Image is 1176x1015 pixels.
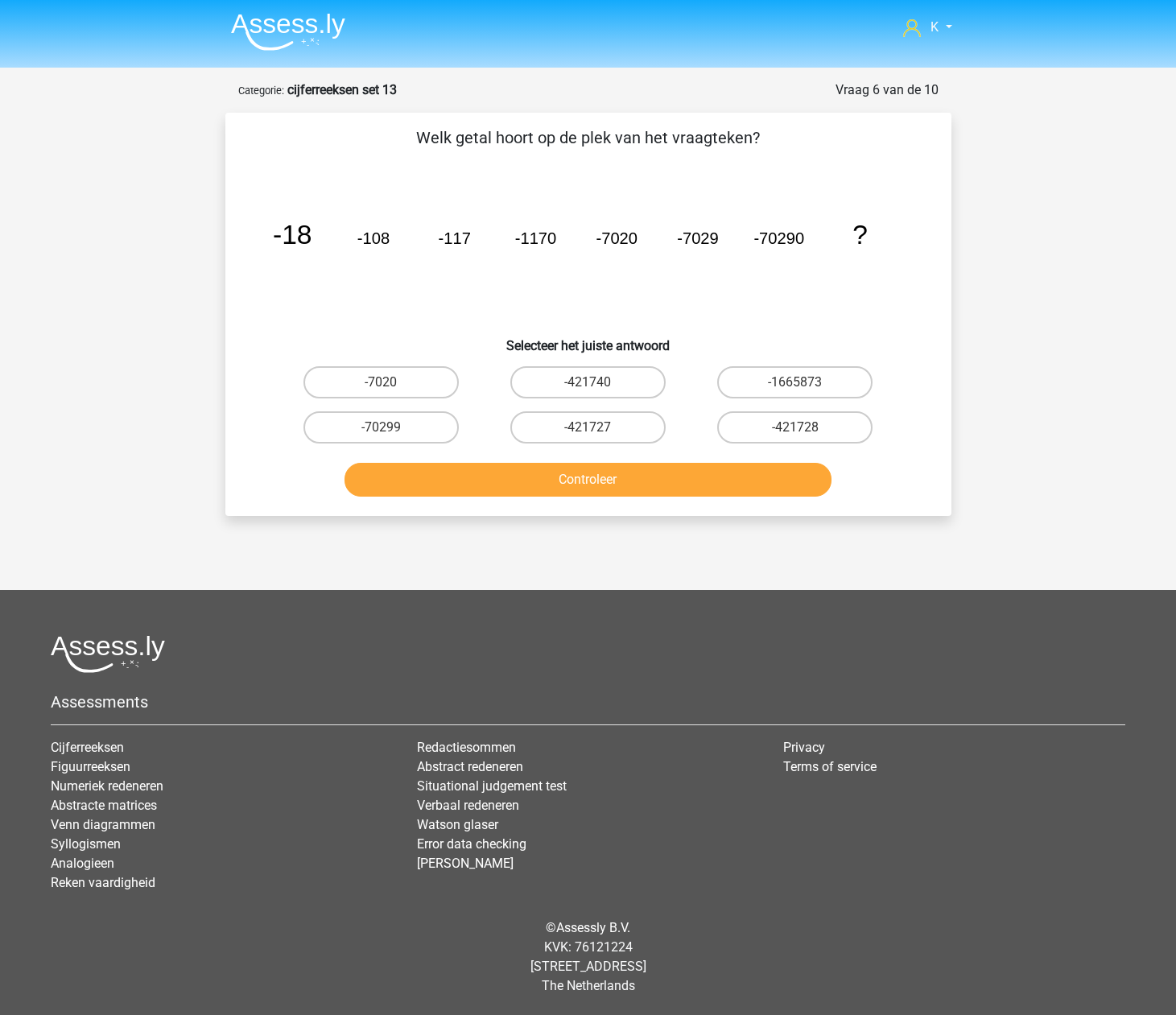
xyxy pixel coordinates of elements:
[51,635,165,673] img: Assessly logo
[287,82,397,97] strong: cijferreeksen set 13
[357,229,389,247] tspan: -108
[51,692,1125,712] h5: Assessments
[417,759,523,774] a: Abstract redeneren
[39,906,1137,1009] div: © KVK: 76121224 [STREET_ADDRESS] The Netherlands
[51,778,163,794] a: Numeriek redeneren
[897,18,958,37] a: K
[251,325,926,353] h6: Selecteer het juiste antwoord
[51,817,155,832] a: Venn diagrammen
[717,366,873,398] label: -1665873
[417,740,516,755] a: Redactiesommen
[930,19,939,35] span: K
[417,778,567,794] a: Situational judgement test
[556,920,630,935] a: Assessly B.V.
[596,229,638,247] tspan: -7020
[51,798,157,813] a: Abstracte matrices
[717,411,873,444] label: -421728
[852,220,868,250] tspan: ?
[238,85,284,97] small: Categorie:
[677,229,719,247] tspan: -7029
[303,411,459,444] label: -70299
[251,126,926,150] p: Welk getal hoort op de plek van het vraagteken?
[303,366,459,398] label: -7020
[51,856,114,871] a: Analogieen
[345,463,831,497] button: Controleer
[231,13,345,51] img: Assessly
[510,366,666,398] label: -421740
[51,740,124,755] a: Cijferreeksen
[783,759,877,774] a: Terms of service
[417,836,526,852] a: Error data checking
[272,220,312,250] tspan: -18
[510,411,666,444] label: -421727
[836,80,939,100] div: Vraag 6 van de 10
[783,740,825,755] a: Privacy
[51,875,155,890] a: Reken vaardigheid
[51,759,130,774] a: Figuurreeksen
[753,229,804,247] tspan: -70290
[417,798,519,813] a: Verbaal redeneren
[438,229,470,247] tspan: -117
[417,856,514,871] a: [PERSON_NAME]
[417,817,498,832] a: Watson glaser
[514,229,556,247] tspan: -1170
[51,836,121,852] a: Syllogismen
